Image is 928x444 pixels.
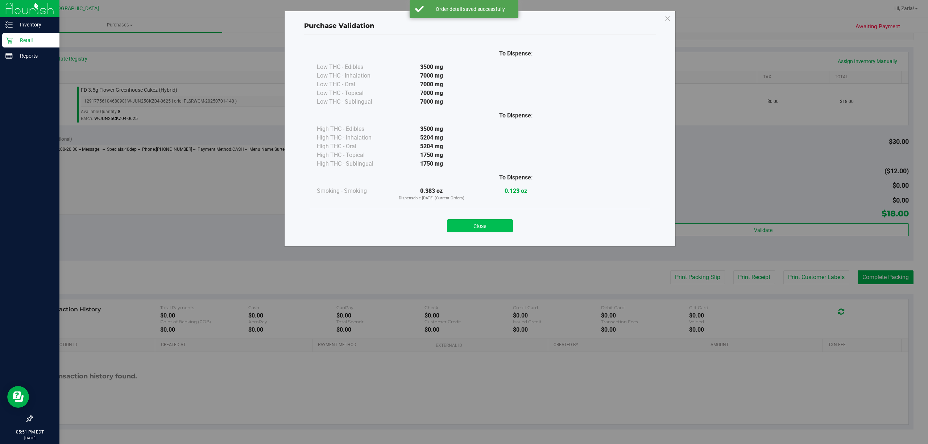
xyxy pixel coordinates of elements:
div: 1750 mg [389,151,474,159]
p: 05:51 PM EDT [3,429,56,435]
p: Dispensable [DATE] (Current Orders) [389,195,474,202]
div: Low THC - Topical [317,89,389,97]
div: 3500 mg [389,63,474,71]
div: High THC - Oral [317,142,389,151]
div: High THC - Inhalation [317,133,389,142]
div: Low THC - Edibles [317,63,389,71]
div: Order detail saved successfully [428,5,513,13]
div: 1750 mg [389,159,474,168]
div: 5204 mg [389,133,474,142]
div: High THC - Sublingual [317,159,389,168]
div: High THC - Edibles [317,125,389,133]
div: High THC - Topical [317,151,389,159]
div: To Dispense: [474,111,558,120]
inline-svg: Reports [5,52,13,59]
div: 7000 mg [389,97,474,106]
div: 7000 mg [389,80,474,89]
iframe: Resource center [7,386,29,408]
button: Close [447,219,513,232]
span: Purchase Validation [304,22,374,30]
inline-svg: Inventory [5,21,13,28]
div: 7000 mg [389,89,474,97]
p: Retail [13,36,56,45]
div: Low THC - Inhalation [317,71,389,80]
p: Reports [13,51,56,60]
div: To Dispense: [474,49,558,58]
div: 7000 mg [389,71,474,80]
div: 5204 mg [389,142,474,151]
div: 0.383 oz [389,187,474,202]
div: 3500 mg [389,125,474,133]
div: Low THC - Oral [317,80,389,89]
div: Smoking - Smoking [317,187,389,195]
p: [DATE] [3,435,56,441]
inline-svg: Retail [5,37,13,44]
p: Inventory [13,20,56,29]
div: Low THC - Sublingual [317,97,389,106]
div: To Dispense: [474,173,558,182]
strong: 0.123 oz [505,187,527,194]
